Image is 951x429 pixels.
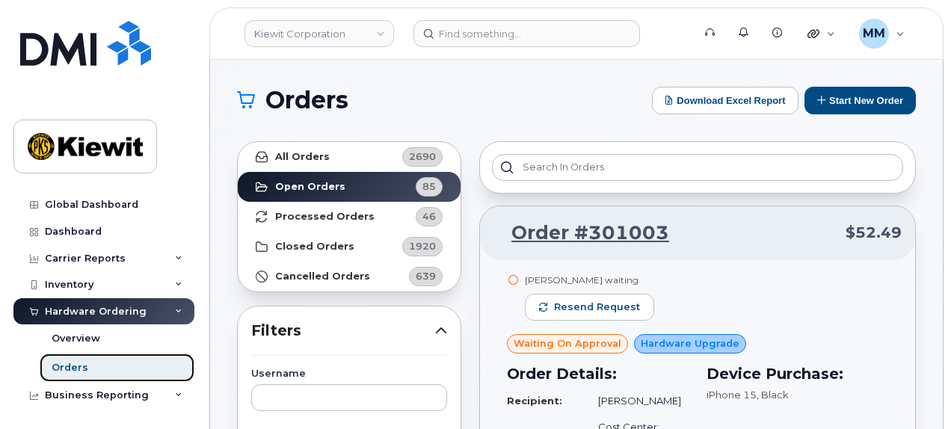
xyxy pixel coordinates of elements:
[416,269,436,283] span: 639
[409,239,436,253] span: 1920
[251,320,435,342] span: Filters
[275,151,330,163] strong: All Orders
[265,89,348,111] span: Orders
[251,369,447,379] label: Username
[554,300,640,314] span: Resend request
[492,154,903,181] input: Search in orders
[886,364,940,418] iframe: Messenger Launcher
[275,271,370,283] strong: Cancelled Orders
[507,395,562,407] strong: Recipient:
[238,142,461,172] a: All Orders2690
[652,87,798,114] button: Download Excel Report
[238,172,461,202] a: Open Orders85
[275,181,345,193] strong: Open Orders
[507,362,689,385] h3: Order Details:
[409,149,436,164] span: 2690
[238,232,461,262] a: Closed Orders1920
[238,202,461,232] a: Processed Orders46
[707,389,757,401] span: iPhone 15
[525,294,654,321] button: Resend request
[846,222,902,244] span: $52.49
[804,87,916,114] button: Start New Order
[422,209,436,223] span: 46
[514,336,621,351] span: Waiting On Approval
[493,220,669,247] a: Order #301003
[757,389,789,401] span: , Black
[585,388,689,414] td: [PERSON_NAME]
[525,274,654,286] div: [PERSON_NAME] waiting
[422,179,436,194] span: 85
[707,362,888,385] h3: Device Purchase:
[275,211,375,223] strong: Processed Orders
[641,336,739,351] span: Hardware Upgrade
[275,241,354,253] strong: Closed Orders
[238,262,461,291] a: Cancelled Orders639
